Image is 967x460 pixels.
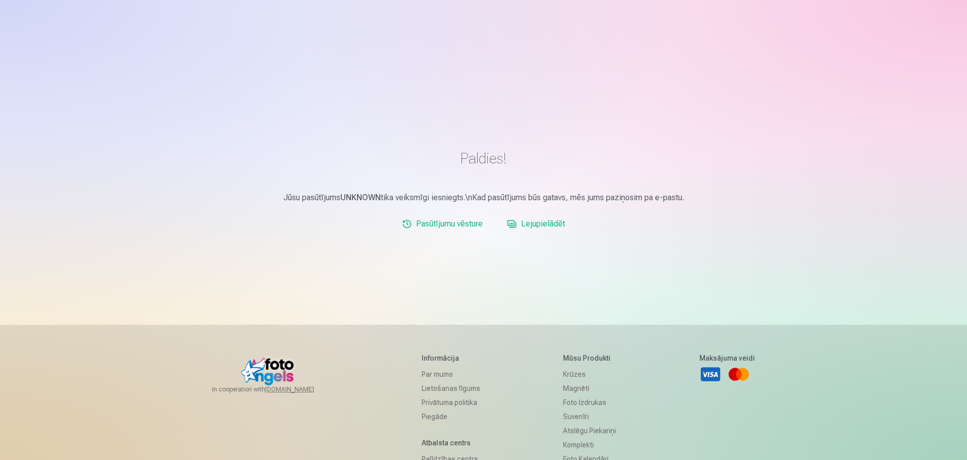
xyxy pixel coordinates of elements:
[563,367,616,381] a: Krūzes
[422,410,480,424] a: Piegāde
[189,192,779,204] p: Jūsu pasūtījums tika veiksmīgi iesniegts.\nKad pasūtījums būs gatavs, mēs jums paziņosim pa e-pastu.
[212,385,338,393] span: In cooperation with
[189,149,779,167] h1: Paldies!
[422,353,480,363] h5: Informācija
[563,353,616,363] h5: Mūsu produkti
[699,353,755,363] h5: Maksājuma veidi
[699,363,722,385] a: Visa
[563,395,616,410] a: Foto izdrukas
[422,395,480,410] a: Privātuma politika
[422,381,480,395] a: Lietošanas līgums
[563,424,616,438] a: Atslēgu piekariņi
[563,438,616,452] a: Komplekti
[563,410,616,424] a: Suvenīri
[563,381,616,395] a: Magnēti
[265,385,338,393] a: [DOMAIN_NAME]
[422,367,480,381] a: Par mums
[503,214,569,234] a: Lejupielādēt
[398,214,487,234] a: Pasūtījumu vēsture
[340,193,381,202] b: UNKNOWN
[728,363,750,385] a: Mastercard
[422,438,480,448] h5: Atbalsta centrs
